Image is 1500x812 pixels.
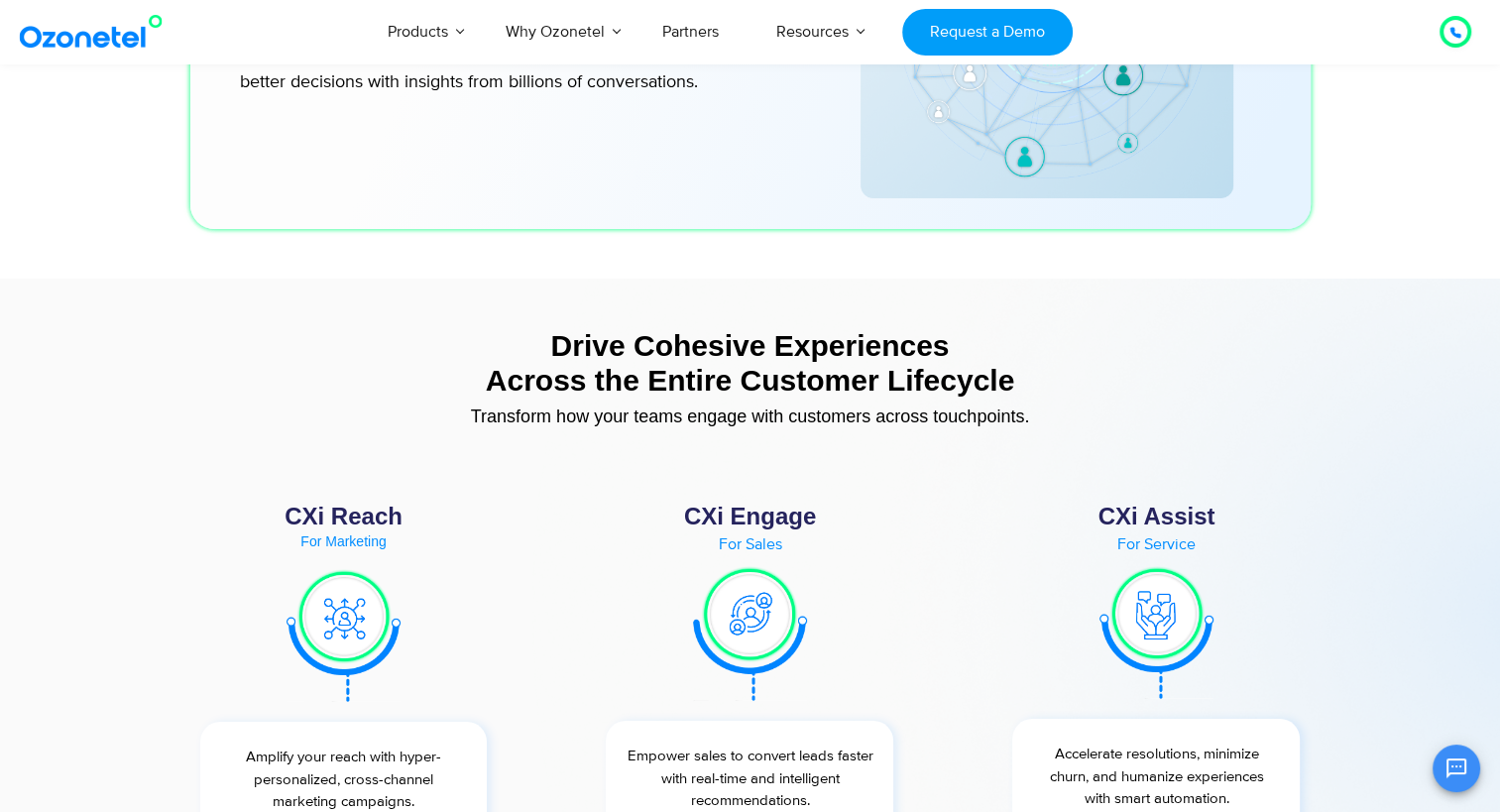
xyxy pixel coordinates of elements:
[151,407,1350,425] div: Transform how your teams engage with customers across touchpoints.
[586,536,913,552] div: For Sales
[992,505,1320,528] div: CXi Assist
[240,43,754,96] p: Get a complete view of the entire customer lifecycle and drive better decisions with insights fro...
[992,536,1320,552] div: For Service
[1433,745,1480,792] button: Open chat
[1022,744,1290,811] p: Accelerate resolutions, minimize churn, and humanize experiences with smart automation.
[180,505,508,528] div: CXi Reach
[902,9,1072,56] a: Request a Demo
[180,534,508,548] div: For Marketing
[586,505,913,528] div: CXi Engage
[151,328,1350,398] div: Drive Cohesive Experiences Across the Entire Customer Lifecycle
